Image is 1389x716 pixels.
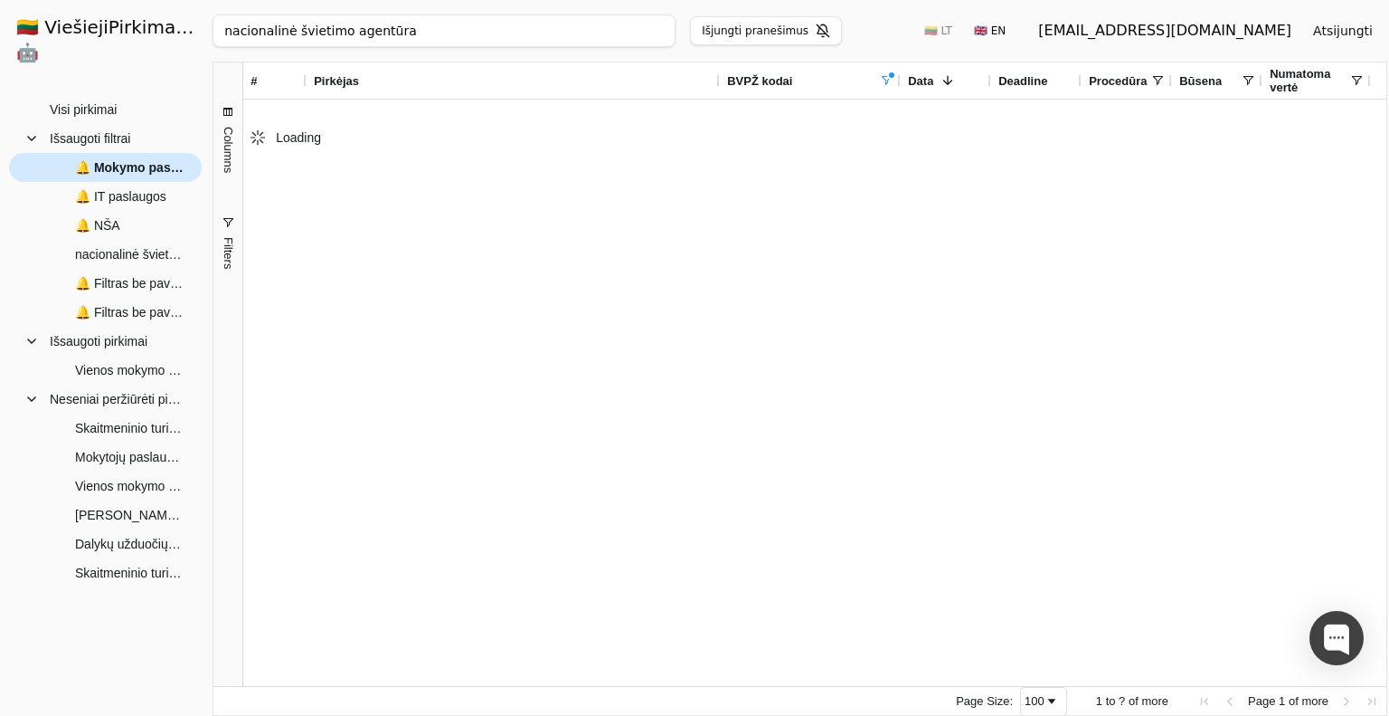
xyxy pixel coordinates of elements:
[250,74,257,88] span: #
[75,154,184,181] span: 🔔 Mokymo paslaugos
[963,16,1016,45] button: 🇬🇧 EN
[1339,694,1354,709] div: Next Page
[75,183,166,210] span: 🔔 IT paslaugos
[1141,694,1168,708] span: more
[1129,694,1139,708] span: of
[75,415,184,442] span: Skaitmeninio turinio nacionaliniam saugumui ir krašto gynybai sukūrimo ar adaptavimo paslaugų pir...
[998,74,1047,88] span: Deadline
[1248,694,1275,708] span: Page
[1301,694,1328,708] span: more
[222,127,235,173] span: Columns
[75,444,184,471] span: Mokytojų paslaugų neformaliojo vaikų švietimo veiklai vykdyti dinaminės pirkimo sistemos sukūrima...
[1223,694,1237,709] div: Previous Page
[727,74,792,88] span: BVPŽ kodai
[75,559,184,587] span: Skaitmeninio turinio ekonomikai ir verslumui sukūrimo ar adaptavimo paslaugos (Atviras konkursas)
[75,212,120,239] span: 🔔 NŠA
[314,74,359,88] span: Pirkėjas
[222,237,235,269] span: Filters
[1020,687,1067,716] div: Page Size
[1289,694,1299,708] span: of
[1096,694,1102,708] span: 1
[1119,694,1125,708] span: ?
[1365,694,1379,709] div: Last Page
[75,299,184,326] span: 🔔 Filtras be pavadinimo
[181,16,209,38] strong: .AI
[276,130,321,145] span: Loading
[75,241,184,268] span: nacionalinė švietimo agentūra
[956,694,1013,708] div: Page Size:
[50,386,184,413] span: Neseniai peržiūrėti pirkimai
[75,473,184,500] span: Vienos mokymo priemonės turinio parengimo su skaitmenine versija 3–5 m. vaikams A1–A2 paslaugų pi...
[1038,20,1291,42] div: [EMAIL_ADDRESS][DOMAIN_NAME]
[50,328,147,355] span: Išsaugoti pirkimai
[1089,74,1147,88] span: Procedūra
[690,16,842,45] button: Išjungti pranešimus
[1279,694,1285,708] span: 1
[1197,694,1212,709] div: First Page
[908,74,933,88] span: Data
[213,14,676,47] input: Greita paieška...
[1299,14,1387,47] button: Atsijungti
[1270,67,1349,94] span: Numatoma vertė
[50,96,117,123] span: Visi pirkimai
[75,501,184,529] span: [PERSON_NAME] konsultacija dėl mokymų vedimo paslaugos pagal parengtą kvalifikacijos tobulinimo p...
[1179,74,1222,88] span: Būsena
[75,357,184,384] span: Vienos mokymo priemonės turinio parengimo su skaitmenine versija 3–5 m. vaikams A1–A2 paslaugų pi...
[1025,694,1044,708] div: 100
[75,530,184,558] span: Dalykų užduočių modulių (didelį mokymosi potencialą turintiems mokiniams) sukūrimo paslaugos (Atv...
[75,270,184,297] span: 🔔 Filtras be pavadinimo
[1106,694,1116,708] span: to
